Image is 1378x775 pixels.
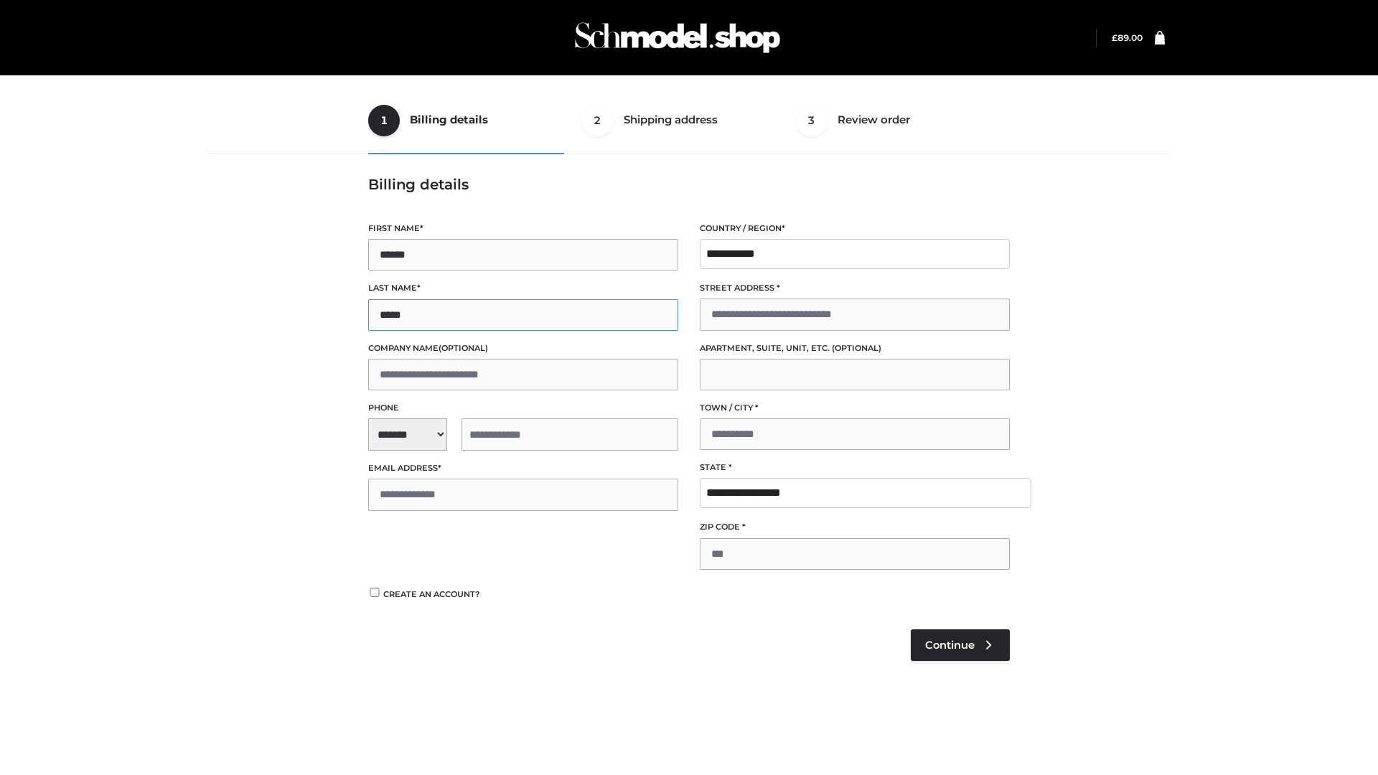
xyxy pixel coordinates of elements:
span: £ [1112,32,1117,43]
label: Phone [368,401,678,415]
label: Last name [368,281,678,295]
span: (optional) [832,343,881,353]
bdi: 89.00 [1112,32,1143,43]
label: Street address [700,281,1010,295]
a: £89.00 [1112,32,1143,43]
label: Apartment, suite, unit, etc. [700,342,1010,355]
label: Town / City [700,401,1010,415]
label: ZIP Code [700,520,1010,534]
label: Company name [368,342,678,355]
a: Continue [911,629,1010,661]
h3: Billing details [368,176,1010,193]
span: (optional) [439,343,488,353]
input: Create an account? [368,588,381,597]
span: Create an account? [383,589,480,599]
label: Country / Region [700,222,1010,235]
label: First name [368,222,678,235]
label: Email address [368,461,678,475]
span: Continue [925,639,975,652]
img: Schmodel Admin 964 [570,9,785,66]
label: State [700,461,1010,474]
